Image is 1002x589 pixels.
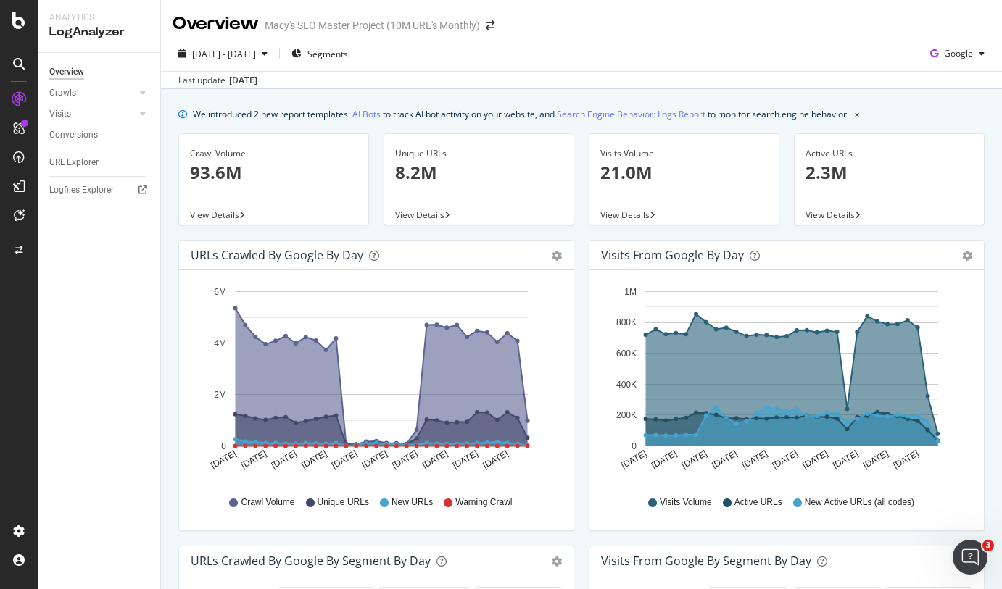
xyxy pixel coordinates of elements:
div: LogAnalyzer [49,24,149,41]
div: Visits [49,106,71,122]
text: [DATE] [831,448,860,471]
text: 0 [221,441,226,451]
div: URLs Crawled by Google by day [191,248,363,262]
text: 0 [632,441,637,451]
p: 8.2M [395,160,563,185]
text: [DATE] [861,448,890,471]
div: [DATE] [229,74,257,87]
text: [DATE] [421,448,450,471]
iframe: Intercom live chat [953,540,987,575]
text: [DATE] [619,448,648,471]
div: gear [552,251,562,261]
text: [DATE] [451,448,480,471]
text: [DATE] [801,448,830,471]
text: [DATE] [481,448,510,471]
span: 3 [982,540,994,551]
text: [DATE] [360,448,389,471]
div: Analytics [49,12,149,24]
text: [DATE] [270,448,299,471]
a: Search Engine Behavior: Logs Report [557,106,705,122]
span: View Details [190,209,239,221]
div: Macy's SEO Master Project (10M URL's Monthly) [265,18,480,33]
span: View Details [600,209,650,221]
div: Crawls [49,85,76,101]
span: View Details [395,209,444,221]
div: Visits from Google By Segment By Day [601,554,811,568]
a: AI Bots [352,106,381,122]
button: [DATE] - [DATE] [173,42,273,65]
span: [DATE] - [DATE] [192,48,256,60]
span: New URLs [392,496,433,509]
text: 200K [616,410,637,420]
span: Crawl Volume [241,496,294,509]
div: Visits from Google by day [601,248,744,262]
text: 800K [616,318,637,328]
div: We introduced 2 new report templates: to track AI bot activity on your website, and to monitor se... [193,106,849,122]
text: [DATE] [391,448,420,471]
text: [DATE] [680,448,709,471]
text: 600K [616,348,637,359]
button: close banner [851,104,863,125]
text: 1M [624,287,637,297]
span: Visits Volume [660,496,712,509]
text: 6M [214,287,226,297]
div: Conversions [49,128,98,143]
div: gear [552,556,562,567]
div: Overview [173,12,259,36]
div: Unique URLs [395,147,563,160]
text: [DATE] [330,448,359,471]
text: [DATE] [740,448,769,471]
a: Conversions [49,128,150,143]
div: Visits Volume [600,147,768,160]
button: Segments [286,42,354,65]
span: Google [944,47,973,59]
div: URLs Crawled by Google By Segment By Day [191,554,431,568]
p: 21.0M [600,160,768,185]
span: Active URLs [734,496,782,509]
span: Warning Crawl [455,496,512,509]
text: 400K [616,380,637,390]
a: Logfiles Explorer [49,183,150,198]
text: [DATE] [209,448,238,471]
div: Overview [49,64,84,80]
text: [DATE] [771,448,800,471]
span: Unique URLs [318,496,369,509]
button: Google [924,42,990,65]
a: Overview [49,64,150,80]
div: URL Explorer [49,155,99,170]
span: View Details [806,209,855,221]
div: info banner [178,106,985,122]
div: Last update [178,74,257,87]
a: Visits [49,106,136,122]
div: arrow-right-arrow-left [486,20,494,30]
text: [DATE] [650,448,679,471]
text: [DATE] [299,448,328,471]
div: gear [962,251,972,261]
div: Crawl Volume [190,147,357,160]
text: 4M [214,338,226,348]
a: Crawls [49,85,136,101]
div: Logfiles Explorer [49,183,114,198]
text: [DATE] [239,448,268,471]
text: 2M [214,390,226,400]
svg: A chart. [601,281,967,483]
span: Segments [307,48,348,60]
p: 93.6M [190,160,357,185]
p: 2.3M [806,160,973,185]
text: [DATE] [710,448,739,471]
text: [DATE] [892,448,921,471]
a: URL Explorer [49,155,150,170]
span: New Active URLs (all codes) [805,496,914,509]
div: Active URLs [806,147,973,160]
svg: A chart. [191,281,557,483]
